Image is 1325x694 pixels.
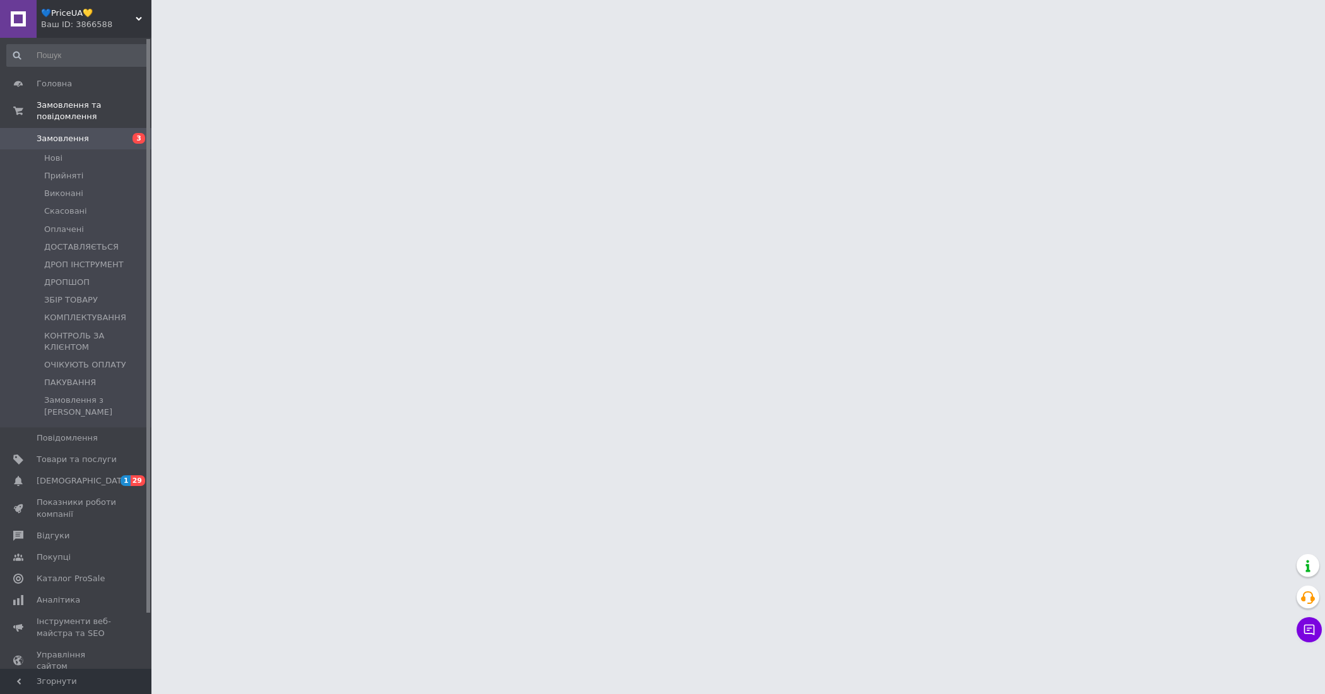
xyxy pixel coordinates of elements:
[44,277,90,288] span: ДРОПШОП
[44,241,119,253] span: ДОСТАВЛЯЄТЬСЯ
[37,133,89,144] span: Замовлення
[37,573,105,584] span: Каталог ProSale
[131,475,145,486] span: 29
[37,100,151,122] span: Замовлення та повідомлення
[37,432,98,444] span: Повідомлення
[44,377,96,388] span: ПАКУВАННЯ
[44,188,83,199] span: Виконані
[6,44,148,67] input: Пошук
[37,530,69,541] span: Відгуки
[37,552,71,563] span: Покупці
[37,78,72,90] span: Головна
[44,359,126,371] span: ОЧІКУЮТЬ ОПЛАТУ
[44,294,98,306] span: ЗБІР ТОВАРУ
[121,475,131,486] span: 1
[44,330,147,353] span: КОНТРОЛЬ ЗА КЛІЄНТОМ
[44,224,84,235] span: Оплачені
[37,497,117,519] span: Показники роботи компанії
[44,259,124,270] span: ДРОП ІНСТРУМЕНТ
[37,475,130,487] span: [DEMOGRAPHIC_DATA]
[44,153,62,164] span: Нові
[44,312,126,323] span: КОМПЛЕКТУВАННЯ
[44,395,147,417] span: Замовлення з [PERSON_NAME]
[37,616,117,639] span: Інструменти веб-майстра та SEO
[37,454,117,465] span: Товари та послуги
[37,649,117,672] span: Управління сайтом
[132,133,145,144] span: 3
[41,19,151,30] div: Ваш ID: 3866588
[44,170,83,182] span: Прийняті
[41,8,136,19] span: 💙PriceUA💛
[1297,617,1322,642] button: Чат з покупцем
[44,205,87,217] span: Скасовані
[37,594,80,606] span: Аналітика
